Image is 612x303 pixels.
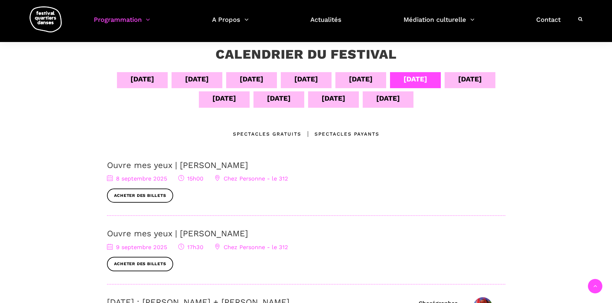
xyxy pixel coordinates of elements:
[458,73,482,85] div: [DATE]
[94,14,150,33] a: Programmation
[404,73,427,85] div: [DATE]
[376,93,400,104] div: [DATE]
[107,160,248,170] a: Ouvre mes yeux | [PERSON_NAME]
[107,229,248,238] a: Ouvre mes yeux | [PERSON_NAME]
[267,93,291,104] div: [DATE]
[215,244,288,250] span: Chez Personne - le 312
[233,130,301,138] div: Spectacles gratuits
[185,73,209,85] div: [DATE]
[212,93,236,104] div: [DATE]
[107,175,167,182] span: 8 septembre 2025
[107,244,167,250] span: 9 septembre 2025
[310,14,341,33] a: Actualités
[178,244,203,250] span: 17h30
[536,14,561,33] a: Contact
[216,46,397,63] h3: Calendrier du festival
[215,175,288,182] span: Chez Personne - le 312
[130,73,154,85] div: [DATE]
[212,14,249,33] a: A Propos
[178,175,203,182] span: 15h00
[240,73,263,85] div: [DATE]
[322,93,345,104] div: [DATE]
[107,257,173,271] a: Acheter des billets
[301,130,379,138] div: Spectacles Payants
[404,14,475,33] a: Médiation culturelle
[294,73,318,85] div: [DATE]
[349,73,373,85] div: [DATE]
[30,6,62,32] img: logo-fqd-med
[107,189,173,203] a: Acheter des billets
